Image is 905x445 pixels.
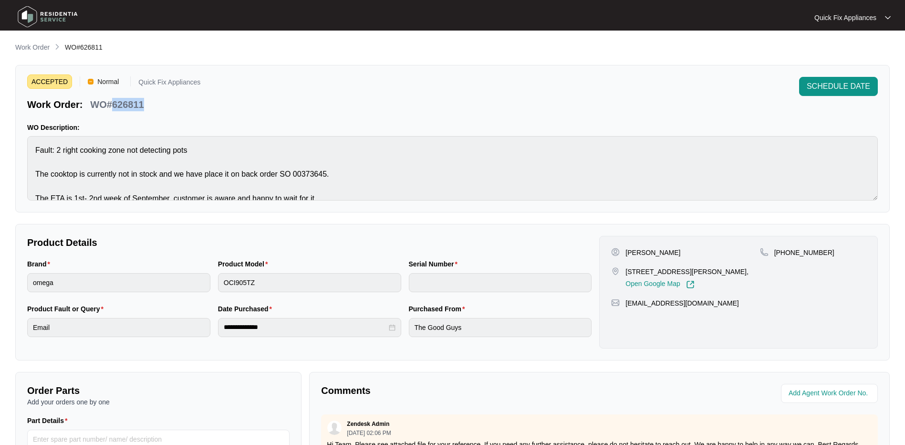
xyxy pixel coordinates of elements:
img: map-pin [760,248,769,256]
p: Work Order: [27,98,83,111]
label: Product Fault or Query [27,304,107,314]
input: Brand [27,273,210,292]
label: Part Details [27,416,72,425]
p: Quick Fix Appliances [814,13,876,22]
a: Open Google Map [625,280,694,289]
span: SCHEDULE DATE [807,81,870,92]
p: Work Order [15,42,50,52]
img: chevron-right [53,43,61,51]
img: user.svg [327,421,342,435]
p: WO#626811 [90,98,144,111]
input: Date Purchased [224,322,387,332]
button: SCHEDULE DATE [799,77,878,96]
p: Zendesk Admin [347,420,389,428]
span: WO#626811 [65,43,103,51]
img: user-pin [611,248,620,256]
img: dropdown arrow [885,15,891,20]
p: [PERSON_NAME] [625,248,680,257]
img: Link-External [686,280,695,289]
span: Normal [94,74,123,89]
p: Order Parts [27,384,290,397]
img: map-pin [611,267,620,275]
p: Product Details [27,236,592,249]
p: [PHONE_NUMBER] [774,248,834,257]
label: Product Model [218,259,272,269]
p: Comments [321,384,593,397]
label: Serial Number [409,259,461,269]
label: Purchased From [409,304,469,314]
p: WO Description: [27,123,878,132]
p: [EMAIL_ADDRESS][DOMAIN_NAME] [625,298,739,308]
p: [STREET_ADDRESS][PERSON_NAME], [625,267,749,276]
img: residentia service logo [14,2,81,31]
input: Serial Number [409,273,592,292]
a: Work Order [13,42,52,53]
input: Purchased From [409,318,592,337]
label: Date Purchased [218,304,276,314]
img: Vercel Logo [88,79,94,85]
input: Product Fault or Query [27,318,210,337]
label: Brand [27,259,54,269]
p: Quick Fix Appliances [138,79,200,89]
input: Product Model [218,273,401,292]
p: Add your orders one by one [27,397,290,407]
p: [DATE] 02:06 PM [347,430,391,436]
img: map-pin [611,298,620,307]
textarea: Fault: 2 right cooking zone not detecting pots The cooktop is currently not in stock and we have ... [27,136,878,201]
span: ACCEPTED [27,74,72,89]
input: Add Agent Work Order No. [789,388,872,399]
